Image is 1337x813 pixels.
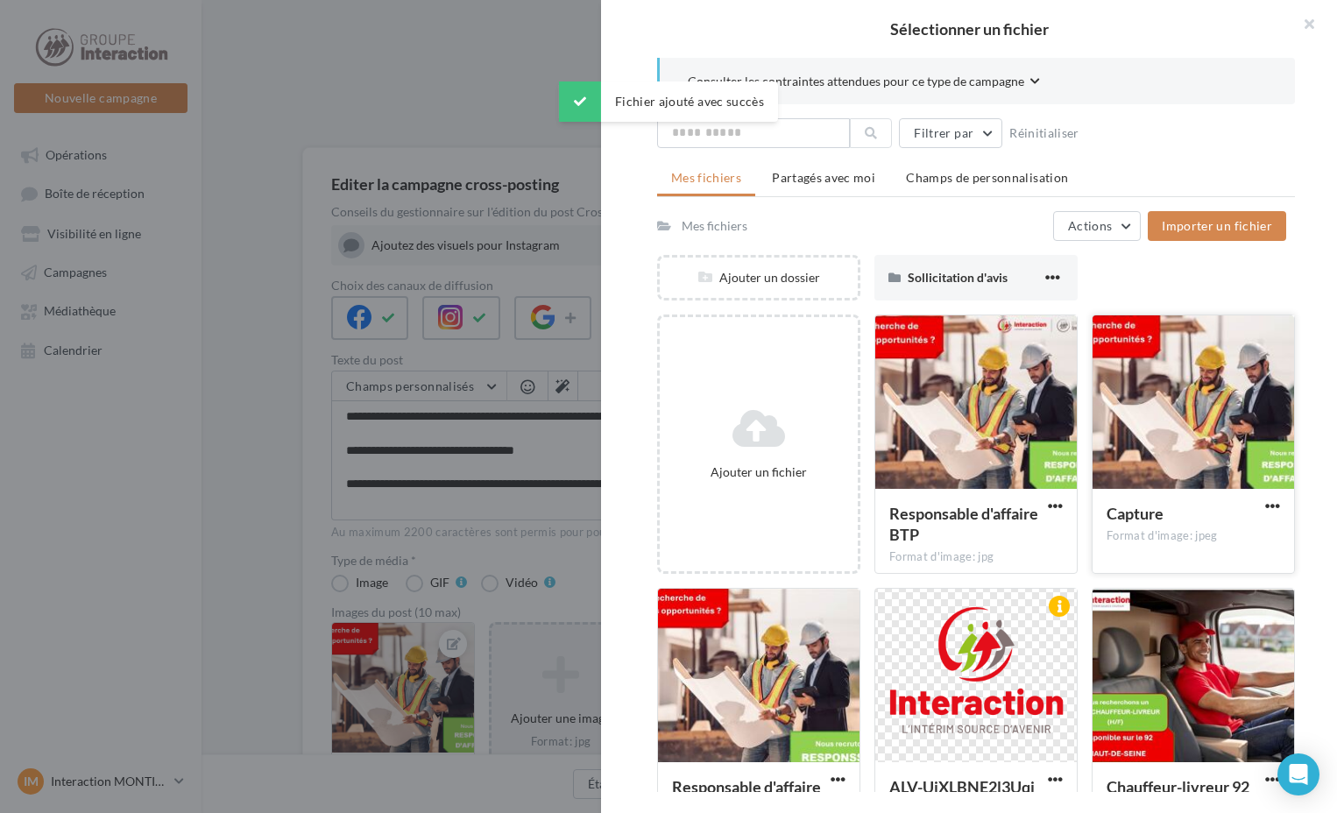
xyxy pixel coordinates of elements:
[682,217,747,235] div: Mes fichiers
[1002,123,1086,144] button: Réinitialiser
[1148,211,1286,241] button: Importer un fichier
[559,81,778,122] div: Fichier ajouté avec succès
[629,21,1309,37] h2: Sélectionner un fichier
[889,504,1038,544] span: Responsable d'affaire BTP
[1053,211,1141,241] button: Actions
[1107,528,1280,544] div: Format d'image: jpeg
[667,463,851,481] div: Ajouter un fichier
[889,549,1063,565] div: Format d'image: jpg
[1277,753,1319,795] div: Open Intercom Messenger
[1162,218,1272,233] span: Importer un fichier
[671,170,741,185] span: Mes fichiers
[906,170,1068,185] span: Champs de personnalisation
[899,118,1002,148] button: Filtrer par
[1107,777,1249,796] span: Chauffeur-livreur 92
[772,170,875,185] span: Partagés avec moi
[688,73,1024,90] span: Consulter les contraintes attendues pour ce type de campagne
[1107,504,1164,523] span: Capture
[660,269,858,286] div: Ajouter un dossier
[1068,218,1112,233] span: Actions
[908,270,1008,285] span: Sollicitation d'avis
[688,72,1040,94] button: Consulter les contraintes attendues pour ce type de campagne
